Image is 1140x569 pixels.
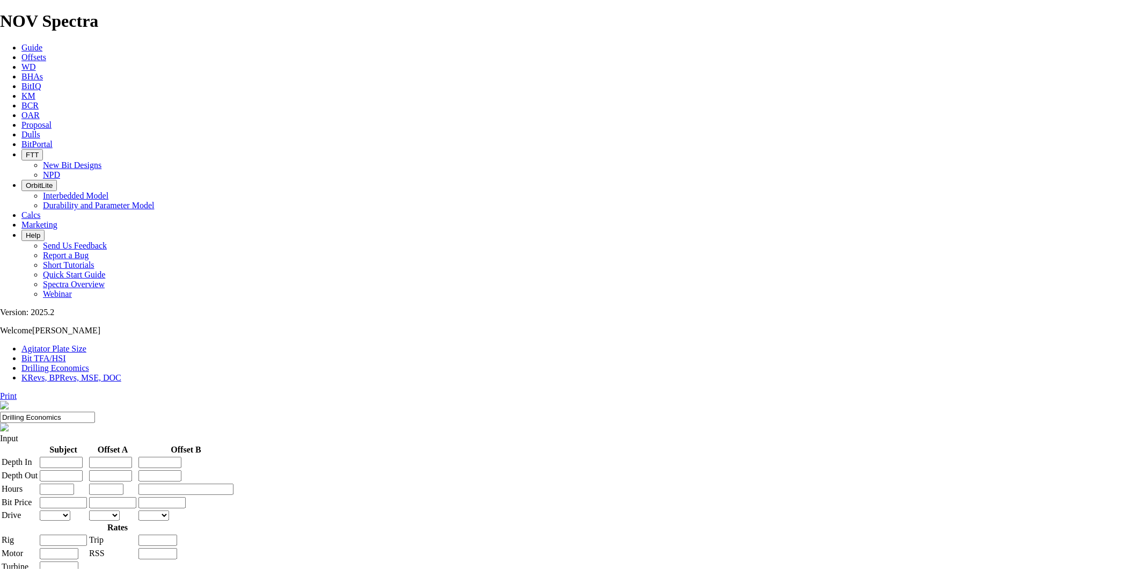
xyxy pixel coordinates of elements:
span: [PERSON_NAME] [32,326,100,335]
a: Marketing [21,220,57,229]
a: BitPortal [21,140,53,149]
label: RSS [89,549,104,558]
a: BitIQ [21,82,41,91]
td: Drive [1,510,38,521]
a: KM [21,91,35,100]
span: FTT [26,151,39,159]
a: New Bit Designs [43,161,101,170]
a: BHAs [21,72,43,81]
a: Guide [21,43,42,52]
button: FTT [21,149,43,161]
a: Short Tutorials [43,260,94,269]
a: Calcs [21,210,41,220]
a: Interbedded Model [43,191,108,200]
span: Help [26,231,40,239]
th: Rates [1,522,234,533]
th: Subject [39,444,87,455]
a: Agitator Plate Size [21,344,86,353]
label: Trip [89,535,104,544]
a: Offsets [21,53,46,62]
label: Motor [2,549,23,558]
td: Depth Out [1,470,38,482]
a: Webinar [43,289,72,298]
td: Bit Price [1,497,38,509]
a: Send Us Feedback [43,241,107,250]
a: NPD [43,170,60,179]
a: Spectra Overview [43,280,105,289]
td: Hours [1,483,38,495]
a: OAR [21,111,40,120]
a: Durability and Parameter Model [43,201,155,210]
a: BCR [21,101,39,110]
a: Report a Bug [43,251,89,260]
label: Rig [2,535,14,544]
a: Dulls [21,130,40,139]
th: Offset B [138,444,234,455]
button: OrbitLite [21,180,57,191]
a: Drilling Economics [21,363,89,373]
a: Bit TFA/HSI [21,354,66,363]
button: Help [21,230,45,241]
a: WD [21,62,36,71]
a: KRevs, BPRevs, MSE, DOC [21,373,121,382]
th: Offset A [89,444,137,455]
a: Quick Start Guide [43,270,105,279]
span: OrbitLite [26,181,53,189]
td: Depth In [1,456,38,469]
a: Proposal [21,120,52,129]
